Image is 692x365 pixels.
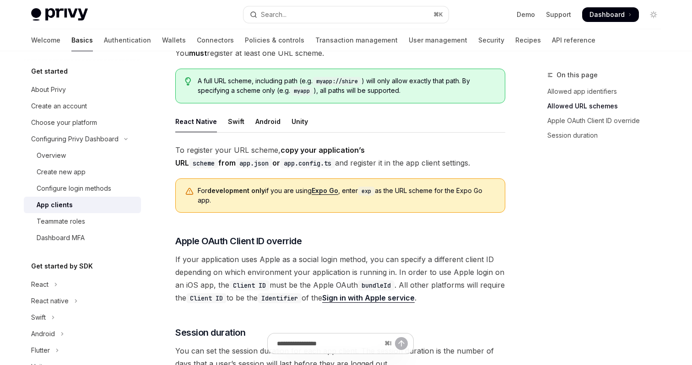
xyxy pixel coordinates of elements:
span: If your application uses Apple as a social login method, you can specify a different client ID de... [175,253,505,304]
a: Choose your platform [24,114,141,131]
a: Session duration [547,128,668,143]
input: Ask a question... [277,333,381,354]
button: Toggle Swift section [24,309,141,326]
a: Welcome [31,29,60,51]
a: Demo [517,10,535,19]
a: Authentication [104,29,151,51]
div: Flutter [31,345,50,356]
span: Dashboard [589,10,625,19]
code: app.json [236,158,272,168]
div: React [31,279,49,290]
button: Toggle Android section [24,326,141,342]
div: Create new app [37,166,86,177]
img: light logo [31,8,88,21]
div: For if you are using , enter as the URL scheme for the Expo Go app. [198,186,496,205]
div: Configuring Privy Dashboard [31,134,119,145]
a: Allowed app identifiers [547,84,668,99]
a: Dashboard [582,7,639,22]
div: Search... [261,9,287,20]
h5: Get started by SDK [31,261,93,272]
a: Teammate roles [24,213,141,230]
button: Open search [243,6,449,23]
a: Sign in with Apple service [322,293,415,303]
a: Create an account [24,98,141,114]
a: User management [409,29,467,51]
code: myapp [290,86,314,96]
a: Basics [71,29,93,51]
code: Client ID [186,293,227,303]
code: myapp://shire [313,77,362,86]
div: Configure login methods [37,183,111,194]
a: Overview [24,147,141,164]
div: Teammate roles [37,216,85,227]
code: app.config.ts [280,158,335,168]
div: Overview [37,150,66,161]
a: Security [478,29,504,51]
strong: must [189,48,207,58]
code: Identifier [258,293,302,303]
a: Support [546,10,571,19]
a: Policies & controls [245,29,304,51]
div: Android [31,328,55,339]
a: Dashboard MFA [24,230,141,246]
a: API reference [552,29,595,51]
strong: development only [207,187,265,194]
a: Allowed URL schemes [547,99,668,113]
a: Expo Go [312,187,338,195]
strong: copy your application’s URL from or [175,145,365,167]
a: Configure login methods [24,180,141,197]
div: About Privy [31,84,66,95]
button: Toggle React section [24,276,141,293]
a: Recipes [515,29,541,51]
span: A full URL scheme, including path (e.g. ) will only allow exactly that path. By specifying a sche... [198,76,496,96]
span: On this page [557,70,598,81]
div: Choose your platform [31,117,97,128]
div: Swift [228,111,244,132]
div: Android [255,111,281,132]
div: App clients [37,199,73,210]
button: Toggle Configuring Privy Dashboard section [24,131,141,147]
a: Transaction management [315,29,398,51]
svg: Tip [185,77,191,86]
span: To register your URL scheme, and register it in the app client settings. [175,144,505,169]
button: Toggle dark mode [646,7,661,22]
code: bundleId [358,280,395,290]
code: exp [358,187,375,196]
span: Session duration [175,326,245,339]
div: Dashboard MFA [37,232,85,243]
a: App clients [24,197,141,213]
span: ⌘ K [433,11,443,18]
button: Send message [395,337,408,350]
h5: Get started [31,66,68,77]
code: Client ID [229,280,270,290]
a: Connectors [197,29,234,51]
svg: Warning [185,187,194,196]
span: Apple OAuth Client ID override [175,235,302,247]
div: Swift [31,312,46,323]
a: Create new app [24,164,141,180]
a: Wallets [162,29,186,51]
button: Toggle React native section [24,293,141,309]
div: Unity [292,111,308,132]
button: Toggle Flutter section [24,342,141,359]
a: Apple OAuth Client ID override [547,113,668,128]
div: React Native [175,111,217,132]
div: React native [31,295,69,306]
code: scheme [189,158,218,168]
div: Create an account [31,101,87,112]
a: About Privy [24,81,141,98]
